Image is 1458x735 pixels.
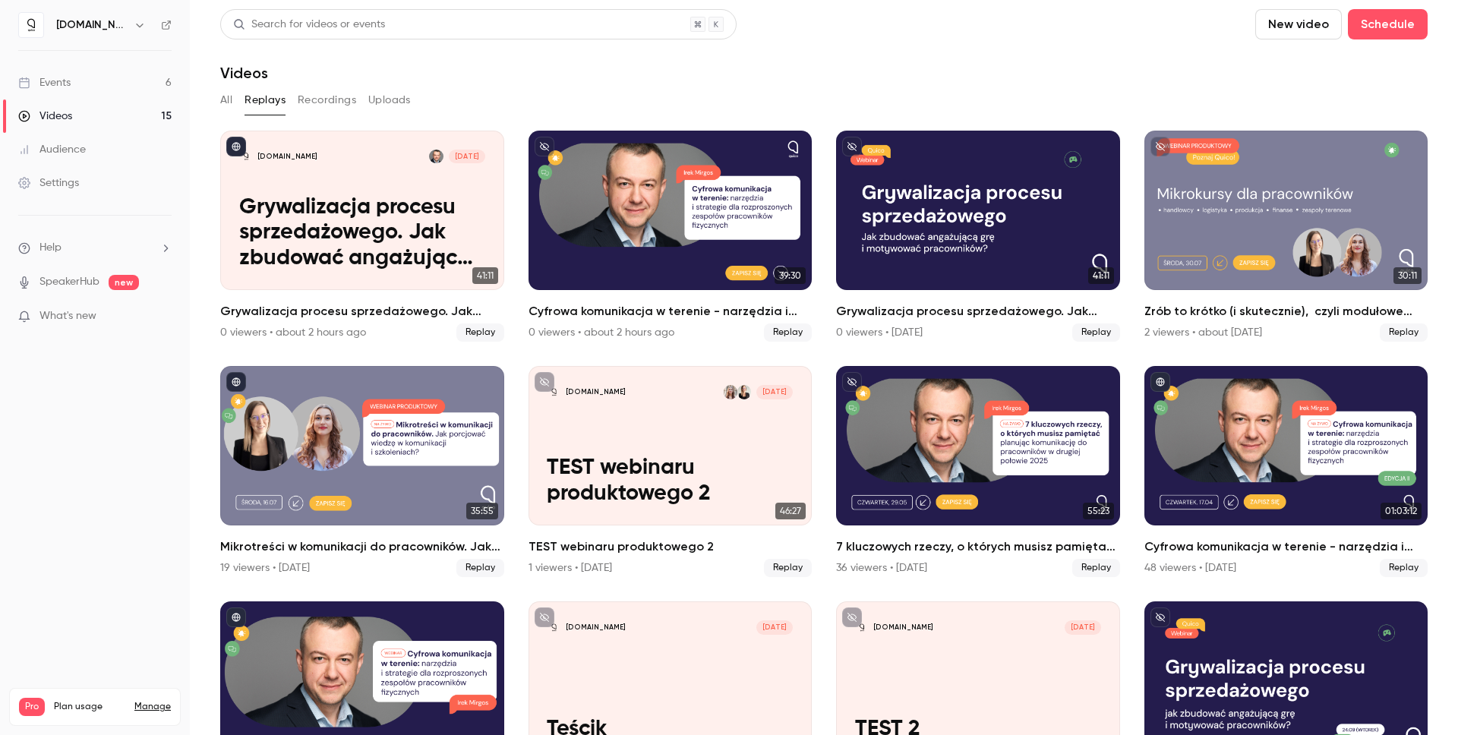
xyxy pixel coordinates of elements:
span: [DATE] [756,385,793,399]
iframe: Noticeable Trigger [153,310,172,323]
button: Uploads [368,88,411,112]
a: TEST webinaru produktowego 2[DOMAIN_NAME]Monika DudaAleksandra Grabarska-Furtak[DATE]TEST webinar... [529,366,813,577]
div: Events [18,75,71,90]
a: 39:30Cyfrowa komunikacja w terenie - narzędzia i strategie dla rozproszonych zespołów pracowników... [529,131,813,342]
span: Plan usage [54,701,125,713]
a: 41:11Grywalizacja procesu sprzedażowego. Jak zbudować angażującą grę i motywować pracowników?0 vi... [836,131,1120,342]
div: Audience [18,142,86,157]
a: 01:03:12Cyfrowa komunikacja w terenie - narzędzia i strategie dla rozproszonych zespołów pracowni... [1144,366,1428,577]
button: published [1150,372,1170,392]
li: Zrób to krótko (i skutecznie), czyli modułowe kursy w Quico – o mikrotreściach w szkoleniach i ku... [1144,131,1428,342]
div: 36 viewers • [DATE] [836,560,927,576]
div: 19 viewers • [DATE] [220,560,310,576]
img: Aleksandra Grabarska-Furtak [724,385,737,399]
p: TEST webinaru produktowego 2 [547,456,793,506]
p: [DOMAIN_NAME] [566,623,626,632]
p: [DOMAIN_NAME] [566,387,626,397]
span: Help [39,240,62,256]
img: Grywalizacja procesu sprzedażowego. Jak zbudować angażującą grę i motywować pracowników? [239,150,253,163]
img: Monika Duda [737,385,751,399]
button: New video [1255,9,1342,39]
img: Teścik [547,620,560,634]
img: TEST 2 [855,620,869,634]
div: 2 viewers • about [DATE] [1144,325,1262,340]
section: Videos [220,9,1428,726]
li: Cyfrowa komunikacja w terenie - narzędzia i strategie dla rozproszonych zespołów pracowników fizy... [529,131,813,342]
li: help-dropdown-opener [18,240,172,256]
h2: 7 kluczowych rzeczy, o których musisz pamiętać planując komunikację do pracowników w drugiej poło... [836,538,1120,556]
span: Pro [19,698,45,716]
a: 35:55Mikrotreści w komunikacji do pracowników. Jak porcjować wiedzę w komunikacji i szkoleniach?1... [220,366,504,577]
div: 1 viewers • [DATE] [529,560,612,576]
p: [DOMAIN_NAME] [257,152,317,162]
button: published [226,137,246,156]
button: unpublished [842,372,862,392]
span: 41:11 [472,267,498,284]
span: Replay [456,559,504,577]
li: Grywalizacja procesu sprzedażowego. Jak zbudować angażującą grę i motywować pracowników? [220,131,504,342]
li: Mikrotreści w komunikacji do pracowników. Jak porcjować wiedzę w komunikacji i szkoleniach? [220,366,504,577]
li: TEST webinaru produktowego 2 [529,366,813,577]
span: 30:11 [1393,267,1422,284]
button: unpublished [535,372,554,392]
span: [DATE] [449,150,485,163]
div: 48 viewers • [DATE] [1144,560,1236,576]
a: SpeakerHub [39,274,99,290]
div: Search for videos or events [233,17,385,33]
img: Irek Mirgos [429,150,443,163]
span: 55:23 [1083,503,1114,519]
a: Grywalizacja procesu sprzedażowego. Jak zbudować angażującą grę i motywować pracowników?[DOMAIN_N... [220,131,504,342]
span: Replay [1072,323,1120,342]
button: unpublished [842,137,862,156]
span: Replay [456,323,504,342]
span: new [109,275,139,290]
div: Settings [18,175,79,191]
h2: Cyfrowa komunikacja w terenie - narzędzia i strategie dla rozproszonych zespołów pracowników fizy... [1144,538,1428,556]
a: Manage [134,701,171,713]
div: 0 viewers • [DATE] [836,325,923,340]
span: 41:11 [1088,267,1114,284]
span: 46:27 [775,503,806,519]
div: 0 viewers • about 2 hours ago [529,325,674,340]
li: Cyfrowa komunikacja w terenie - narzędzia i strategie dla rozproszonych zespołów pracowników fizy... [1144,366,1428,577]
h2: TEST webinaru produktowego 2 [529,538,813,556]
span: Replay [1072,559,1120,577]
span: Replay [1380,559,1428,577]
a: 30:11Zrób to krótko (i skutecznie), czyli modułowe kursy w [GEOGRAPHIC_DATA] – o mikrotreściach w... [1144,131,1428,342]
button: unpublished [842,607,862,627]
span: 01:03:12 [1381,503,1422,519]
span: Replay [764,559,812,577]
span: [DATE] [756,620,793,634]
img: TEST webinaru produktowego 2 [547,385,560,399]
h2: Zrób to krótko (i skutecznie), czyli modułowe kursy w [GEOGRAPHIC_DATA] – o mikrotreściach w szko... [1144,302,1428,320]
div: 0 viewers • about 2 hours ago [220,325,366,340]
span: [DATE] [1065,620,1101,634]
h2: Cyfrowa komunikacja w terenie - narzędzia i strategie dla rozproszonych zespołów pracowników fizy... [529,302,813,320]
img: quico.io [19,13,43,37]
h2: Grywalizacja procesu sprzedażowego. Jak zbudować angażującą grę i motywować pracowników? [836,302,1120,320]
button: unpublished [1150,137,1170,156]
span: Replay [1380,323,1428,342]
h6: [DOMAIN_NAME] [56,17,128,33]
h2: Mikrotreści w komunikacji do pracowników. Jak porcjować wiedzę w komunikacji i szkoleniach? [220,538,504,556]
button: unpublished [535,137,554,156]
span: What's new [39,308,96,324]
span: 39:30 [775,267,806,284]
button: unpublished [1150,607,1170,627]
button: Replays [245,88,286,112]
button: published [226,607,246,627]
p: Grywalizacja procesu sprzedażowego. Jak zbudować angażującą grę i motywować pracowników? [239,195,485,272]
h1: Videos [220,64,268,82]
button: unpublished [535,607,554,627]
h2: Grywalizacja procesu sprzedażowego. Jak zbudować angażującą grę i motywować pracowników? [220,302,504,320]
div: Videos [18,109,72,124]
button: published [226,372,246,392]
button: All [220,88,232,112]
a: 55:237 kluczowych rzeczy, o których musisz pamiętać planując komunikację do pracowników w drugiej... [836,366,1120,577]
p: [DOMAIN_NAME] [873,623,933,632]
button: Schedule [1348,9,1428,39]
button: Recordings [298,88,356,112]
span: 35:55 [466,503,498,519]
span: Replay [764,323,812,342]
li: 7 kluczowych rzeczy, o których musisz pamiętać planując komunikację do pracowników w drugiej poło... [836,366,1120,577]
